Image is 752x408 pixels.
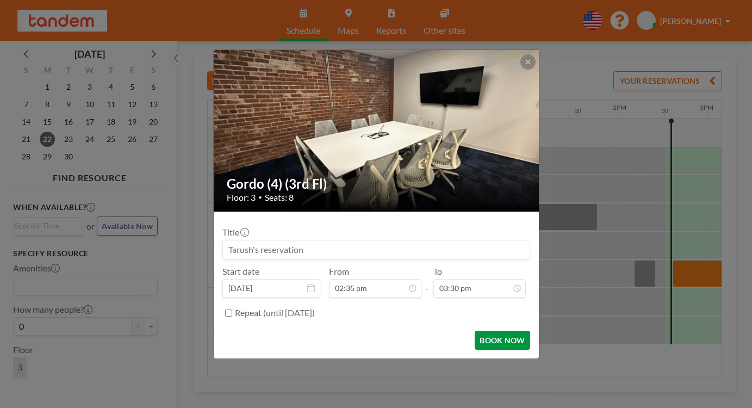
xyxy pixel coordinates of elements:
img: 537.jpg [214,8,540,253]
button: BOOK NOW [475,331,530,350]
span: Floor: 3 [227,192,256,203]
label: Repeat (until [DATE]) [235,307,315,318]
span: Seats: 8 [265,192,294,203]
label: Start date [222,266,259,277]
input: Tarush's reservation [223,240,530,259]
label: Title [222,227,248,238]
h2: Gordo (4) (3rd Fl) [227,176,527,192]
span: • [258,193,262,201]
span: - [426,270,429,294]
label: From [329,266,349,277]
label: To [433,266,442,277]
